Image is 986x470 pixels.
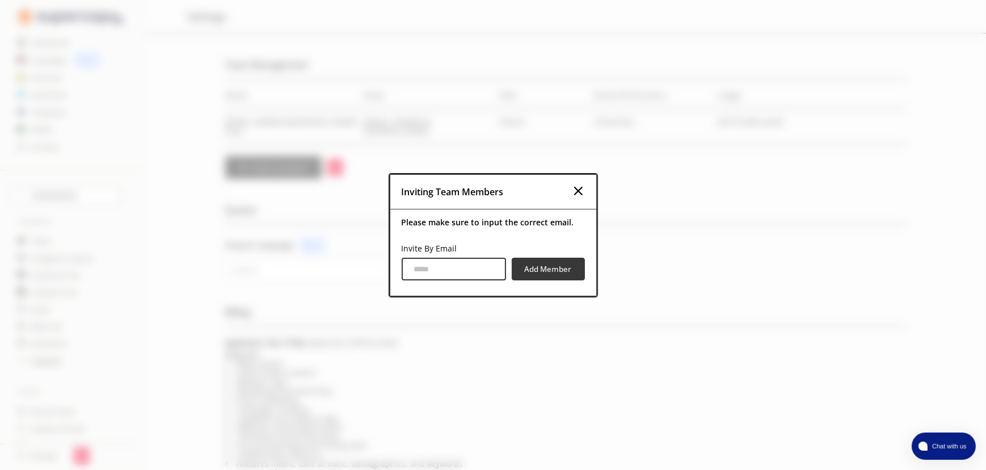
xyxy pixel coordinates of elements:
[402,244,506,253] p: Invite By Email
[512,258,585,280] button: Add Member
[571,184,585,200] button: Close
[402,218,574,227] b: Please make sure to input the correct email.
[525,264,572,274] b: Add Member
[928,442,969,451] span: Chat with us
[402,258,506,280] input: invite-link-input-input
[912,433,976,460] button: atlas-launcher
[402,183,504,200] h2: Inviting Team Members
[571,184,585,198] img: Close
